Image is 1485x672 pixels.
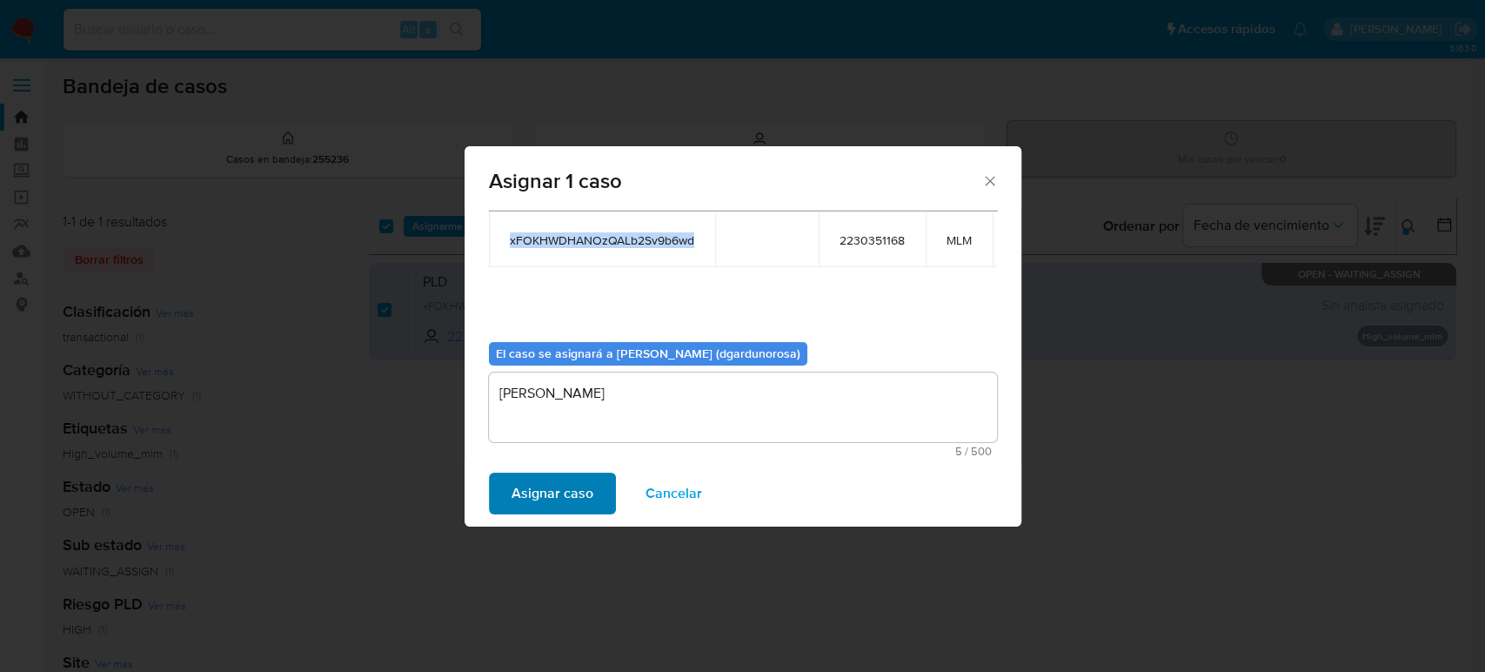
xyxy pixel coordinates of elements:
[489,171,982,192] span: Asignar 1 caso
[489,473,616,514] button: Asignar caso
[465,146,1021,527] div: assign-modal
[623,473,725,514] button: Cancelar
[981,172,997,188] button: Cerrar ventana
[489,373,997,442] textarea: [PERSON_NAME]
[494,446,992,457] span: Máximo 500 caracteres
[512,474,593,513] span: Asignar caso
[839,232,905,248] span: 2230351168
[646,474,702,513] span: Cancelar
[510,232,694,248] span: xFOKHWDHANOzQALb2Sv9b6wd
[496,345,800,362] b: El caso se asignará a [PERSON_NAME] (dgardunorosa)
[947,232,972,248] span: MLM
